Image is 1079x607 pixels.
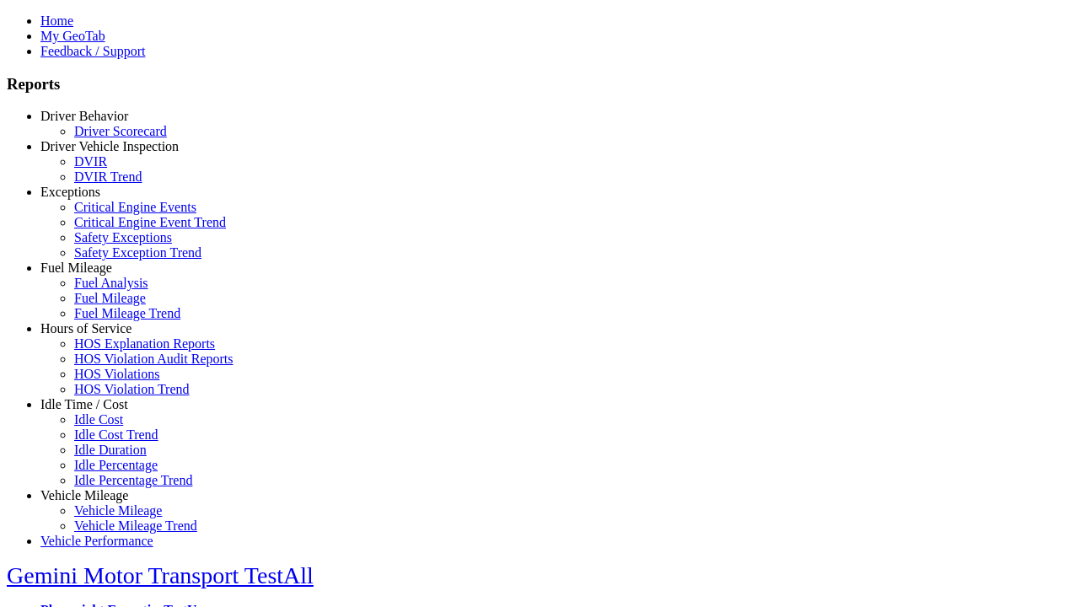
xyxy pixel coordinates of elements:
[74,443,147,457] a: Idle Duration
[40,139,179,153] a: Driver Vehicle Inspection
[74,336,215,351] a: HOS Explanation Reports
[74,473,192,487] a: Idle Percentage Trend
[40,109,128,123] a: Driver Behavior
[74,427,158,442] a: Idle Cost Trend
[40,534,153,548] a: Vehicle Performance
[74,200,196,214] a: Critical Engine Events
[74,124,167,138] a: Driver Scorecard
[74,367,159,381] a: HOS Violations
[7,562,314,588] a: Gemini Motor Transport TestAll
[74,382,190,396] a: HOS Violation Trend
[40,44,145,58] a: Feedback / Support
[74,503,162,518] a: Vehicle Mileage
[74,276,148,290] a: Fuel Analysis
[40,261,112,275] a: Fuel Mileage
[74,245,201,260] a: Safety Exception Trend
[74,291,146,305] a: Fuel Mileage
[40,29,105,43] a: My GeoTab
[74,306,180,320] a: Fuel Mileage Trend
[74,412,123,427] a: Idle Cost
[40,397,128,411] a: Idle Time / Cost
[74,169,142,184] a: DVIR Trend
[74,458,158,472] a: Idle Percentage
[74,230,172,244] a: Safety Exceptions
[74,215,226,229] a: Critical Engine Event Trend
[40,185,100,199] a: Exceptions
[7,75,1072,94] h3: Reports
[74,154,107,169] a: DVIR
[74,352,234,366] a: HOS Violation Audit Reports
[40,321,132,336] a: Hours of Service
[74,518,197,533] a: Vehicle Mileage Trend
[40,488,128,502] a: Vehicle Mileage
[40,13,73,28] a: Home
